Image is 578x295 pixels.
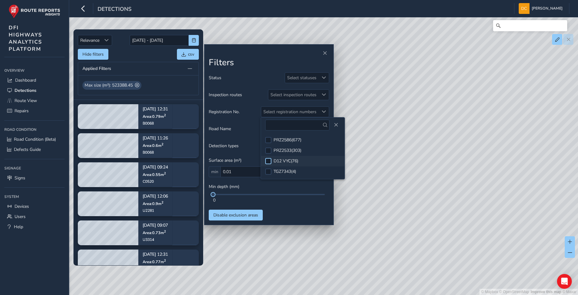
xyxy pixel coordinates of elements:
span: Relevance [78,35,102,45]
p: [DATE] 12:06 [143,195,168,199]
div: D12 VYC ( 76 ) [274,158,298,164]
sup: 2 [164,229,166,234]
p: [DATE] 09:24 [143,165,168,170]
span: Defects Guide [14,147,41,152]
a: Route View [4,96,65,106]
span: Applied Filters [82,66,111,71]
sup: 2 [161,200,163,205]
span: Devices [15,203,29,209]
p: [DATE] 12:31 [143,107,168,112]
button: Hide filters [78,49,108,60]
div: Sort by Date [102,35,112,45]
div: U3314 [143,237,168,242]
span: Detections [15,88,36,93]
p: [DATE] 11:26 [143,136,168,141]
input: 0 [220,166,269,177]
sup: 2 [164,171,166,176]
span: Area: 0.9 m [143,201,163,206]
sup: 2 [164,113,166,118]
p: [DATE] 09:07 [143,224,168,228]
span: Status [209,75,221,81]
img: diamond-layout [519,3,530,14]
span: Help [14,224,23,230]
button: csv [177,49,199,60]
span: Min depth (mm) [209,184,239,190]
div: Overview [4,66,65,75]
div: C0520 [143,179,168,184]
a: Detections [4,85,65,96]
img: rr logo [9,4,60,18]
span: Area: 0.6 m [143,143,163,148]
button: Close [320,49,329,58]
span: Area: 0.55 m [143,172,166,177]
div: PRZ2533 ( 303 ) [274,147,301,153]
div: System [4,192,65,201]
a: Devices [4,201,65,212]
h2: Filters [209,58,329,68]
span: Registration No. [209,109,240,115]
div: Select inspection routes [268,90,319,100]
span: csv [188,51,194,57]
span: Inspection routes [209,92,242,98]
span: Detection types [209,143,239,149]
div: 0 [213,197,325,203]
p: [DATE] 12:31 [143,253,168,257]
a: Dashboard [4,75,65,85]
div: TGZ7343 ( 4 ) [274,169,296,174]
sup: 2 [161,142,163,147]
a: Help [4,222,65,232]
div: PRZ2586 ( 677 ) [274,137,301,143]
div: B0068 [143,121,168,126]
span: Detections [98,5,132,14]
a: Signs [4,173,65,183]
span: Max size (m²): 523388.45 [85,82,133,88]
input: Search [493,20,567,31]
div: Signage [4,164,65,173]
span: min [209,166,220,177]
div: Select statuses [285,73,319,83]
span: Users [15,214,26,220]
span: Area: 0.73 m [143,230,166,235]
span: Dashboard [15,77,36,83]
span: Road Condition (Beta) [14,136,56,142]
a: Users [4,212,65,222]
span: Repairs [15,108,29,114]
a: Defects Guide [4,144,65,155]
span: Surface area (m²) [209,157,241,163]
div: U2281 [143,208,168,213]
span: [PERSON_NAME] [532,3,563,14]
div: B0068 [143,150,168,155]
button: Close [332,121,340,129]
span: Signs [15,175,25,181]
span: DFI HIGHWAYS ANALYTICS PLATFORM [9,24,42,53]
a: Repairs [4,106,65,116]
span: Area: 0.77 m [143,259,166,264]
button: Disable exclusion areas [209,210,263,220]
div: Select registration numbers [261,107,319,117]
sup: 2 [164,258,166,263]
div: Road Condition [4,125,65,134]
a: Road Condition (Beta) [4,134,65,144]
span: Road Name [209,126,231,132]
span: Area: 0.79 m [143,114,166,119]
button: [PERSON_NAME] [519,3,565,14]
span: Route View [15,98,37,104]
div: Open Intercom Messenger [557,274,572,289]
